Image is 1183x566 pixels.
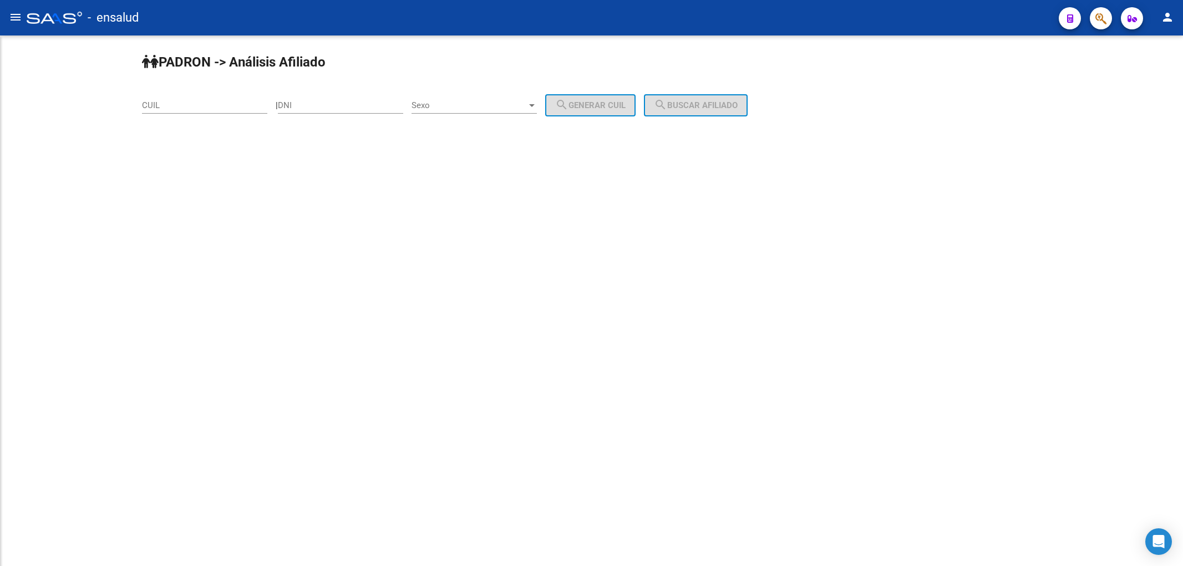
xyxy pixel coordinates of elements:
[555,100,626,110] span: Generar CUIL
[142,54,326,70] strong: PADRON -> Análisis Afiliado
[545,94,636,116] button: Generar CUIL
[1145,528,1172,555] div: Open Intercom Messenger
[1161,11,1174,24] mat-icon: person
[9,11,22,24] mat-icon: menu
[644,94,748,116] button: Buscar afiliado
[555,98,568,111] mat-icon: search
[88,6,139,30] span: - ensalud
[412,100,527,110] span: Sexo
[654,98,667,111] mat-icon: search
[276,100,644,110] div: |
[654,100,738,110] span: Buscar afiliado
